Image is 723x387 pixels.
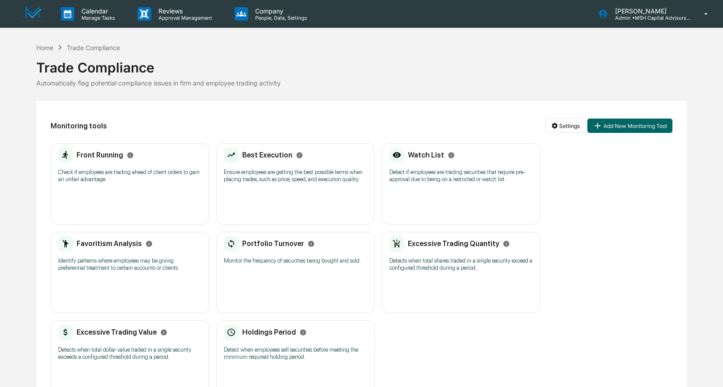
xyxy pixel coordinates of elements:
button: Add New Monitoring Tool [587,119,672,133]
p: Reviews [151,7,217,15]
h2: Front Running [77,151,123,159]
p: Detects when total dollar value traded in a single security exceeds a configured threshold during... [58,346,201,361]
h2: Holdings Period [242,328,296,336]
button: Settings [545,119,586,133]
p: Company [248,7,312,15]
svg: Info [145,240,153,247]
p: Calendar [74,7,120,15]
p: Detect if employees are trading securities that require pre-approval due to being on a restricted... [389,169,533,183]
p: Detect when employees sell securities before meeting the minimum required holding period. [224,346,367,361]
p: Ensure employees are getting the best possible terms when placing trades, such as price, speed, a... [224,169,367,183]
svg: Info [299,329,307,336]
h2: Watch List [408,151,444,159]
svg: Info [160,329,167,336]
div: Home [36,44,53,51]
p: Admin • MSH Capital Advisors LLC - RIA [608,15,691,21]
p: Detects when total shares traded in a single security exceed a configured threshold during a period. [389,257,533,272]
svg: Info [448,152,455,159]
div: Automatically flag potential compliance issues in firm and employee trading activity [36,79,687,87]
div: Trade Compliance [67,44,120,51]
svg: Info [308,240,315,247]
h2: Portfolio Turnover [242,239,304,248]
p: Manage Tasks [74,15,120,21]
p: Check if employees are trading ahead of client orders to gain an unfair advantage. [58,169,201,183]
p: Monitor the frequency of securities being bought and sold. [224,257,367,264]
p: Approval Management [151,15,217,21]
img: logo [21,6,43,22]
h2: Best Execution [242,151,292,159]
h2: Excessive Trading Quantity [408,239,499,248]
p: [PERSON_NAME] [608,7,691,15]
p: Identify patterns where employees may be giving preferential treatment to certain accounts or cli... [58,257,201,272]
h2: Excessive Trading Value [77,328,157,336]
p: People, Data, Settings [248,15,312,21]
svg: Info [296,152,303,159]
h2: Favoritism Analysis [77,239,142,248]
h2: Monitoring tools [51,122,107,130]
div: Trade Compliance [36,52,687,76]
svg: Info [127,152,134,159]
svg: Info [503,240,510,247]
